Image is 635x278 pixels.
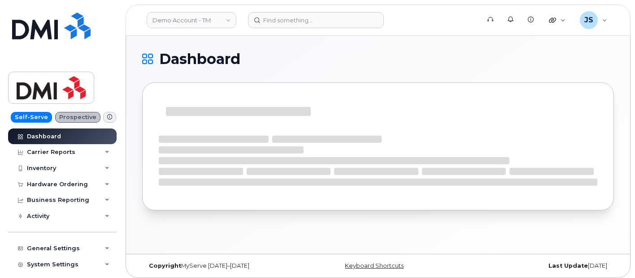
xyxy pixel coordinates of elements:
[345,262,404,269] a: Keyboard Shortcuts
[159,52,240,66] span: Dashboard
[457,262,614,269] div: [DATE]
[142,262,300,269] div: MyServe [DATE]–[DATE]
[548,262,588,269] strong: Last Update
[149,262,181,269] strong: Copyright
